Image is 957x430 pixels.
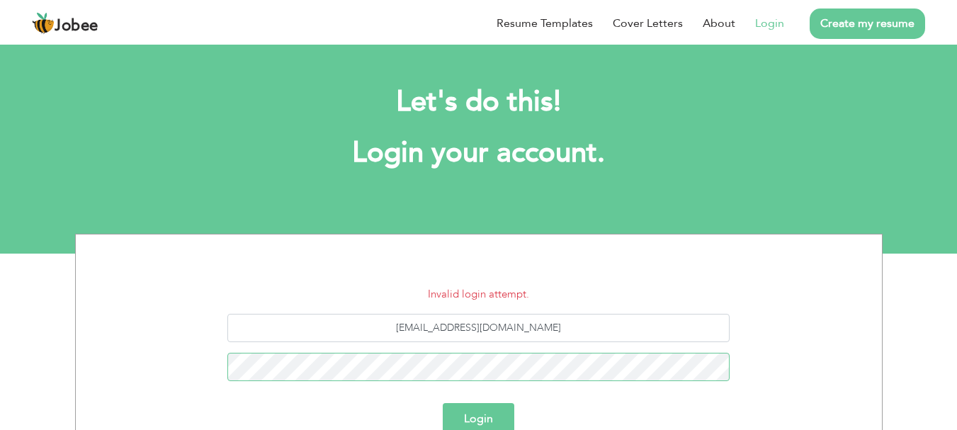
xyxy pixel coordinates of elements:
[32,12,55,35] img: jobee.io
[96,135,861,171] h1: Login your account.
[703,15,735,32] a: About
[613,15,683,32] a: Cover Letters
[86,286,871,302] li: Invalid login attempt.
[755,15,784,32] a: Login
[497,15,593,32] a: Resume Templates
[227,314,730,342] input: Email
[96,84,861,120] h2: Let's do this!
[810,9,925,39] a: Create my resume
[55,18,98,34] span: Jobee
[32,12,98,35] a: Jobee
